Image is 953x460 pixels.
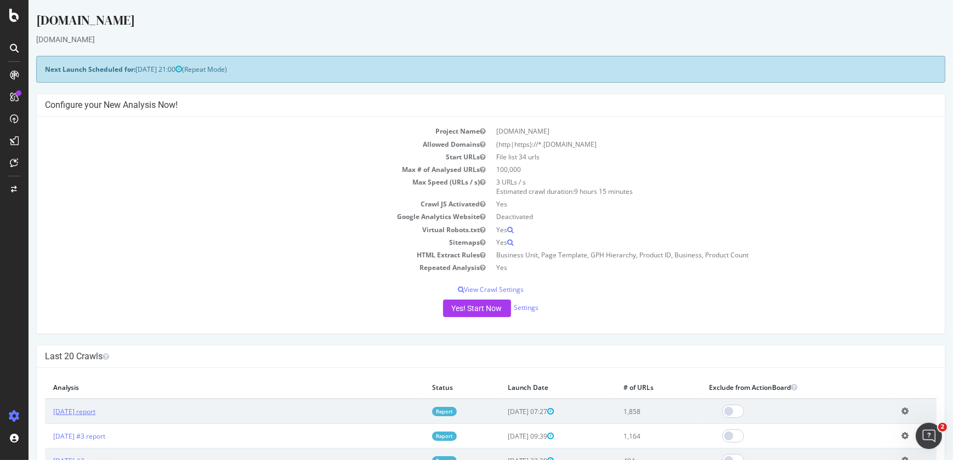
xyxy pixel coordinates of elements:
td: [DOMAIN_NAME] [462,125,908,137]
td: Max Speed (URLs / s) [16,176,462,198]
a: Settings [486,303,510,312]
div: [DOMAIN_NAME] [8,11,917,34]
span: [DATE] 07:27 [479,407,526,416]
td: Yes [462,261,908,274]
td: Business Unit, Page Template, GPH Hierarchy, Product ID, Business, Product Count [462,249,908,261]
td: Deactivated [462,210,908,223]
td: Crawl JS Activated [16,198,462,210]
td: Max # of Analysed URLs [16,163,462,176]
h4: Last 20 Crawls [16,351,908,362]
td: Google Analytics Website [16,210,462,223]
td: Yes [462,223,908,236]
td: Start URLs [16,151,462,163]
td: HTML Extract Rules [16,249,462,261]
td: (http|https)://*.[DOMAIN_NAME] [462,138,908,151]
td: 1,164 [587,424,672,449]
td: Yes [462,198,908,210]
td: 100,000 [462,163,908,176]
td: Sitemaps [16,236,462,249]
td: 3 URLs / s Estimated crawl duration: [462,176,908,198]
th: # of URLs [587,376,672,399]
a: [DATE] report [25,407,67,416]
span: 9 hours 15 minutes [546,187,604,196]
div: [DOMAIN_NAME] [8,34,917,45]
p: View Crawl Settings [16,285,908,294]
iframe: Intercom live chat [916,423,942,449]
span: [DATE] 21:00 [107,65,154,74]
a: [DATE] #3 report [25,432,77,441]
span: 2 [938,423,947,432]
td: Virtual Robots.txt [16,223,462,236]
th: Launch Date [471,376,587,399]
th: Exclude from ActionBoard [672,376,865,399]
strong: Next Launch Scheduled for: [16,65,107,74]
td: Project Name [16,125,462,137]
td: Yes [462,236,908,249]
th: Status [395,376,471,399]
td: Allowed Domains [16,138,462,151]
span: [DATE] 09:39 [479,432,526,441]
div: (Repeat Mode) [8,56,917,83]
a: Report [404,432,428,441]
td: Repeated Analysis [16,261,462,274]
h4: Configure your New Analysis Now! [16,100,908,111]
td: 1,858 [587,399,672,424]
button: Yes! Start Now [415,300,483,317]
th: Analysis [16,376,395,399]
td: File list 34 urls [462,151,908,163]
a: Report [404,407,428,416]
